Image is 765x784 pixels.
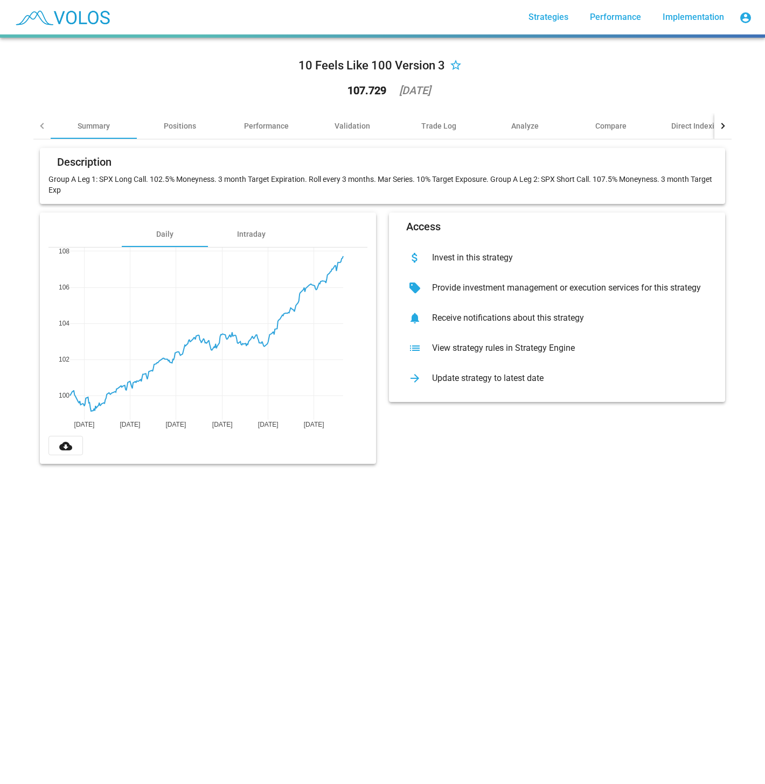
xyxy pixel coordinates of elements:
div: 107.729 [347,85,386,96]
img: blue_transparent.png [9,4,115,31]
div: Invest in this strategy [423,252,708,263]
div: Provide investment management or execution services for this strategy [423,282,708,293]
div: Positions [164,121,196,131]
a: Implementation [654,8,733,27]
span: Performance [590,12,641,22]
a: Strategies [520,8,577,27]
div: [DATE] [399,85,430,96]
span: Implementation [663,12,724,22]
div: 10 Feels Like 100 Version 3 [298,57,445,74]
mat-icon: arrow_forward [406,370,423,387]
mat-card-title: Description [57,157,112,167]
mat-icon: cloud_download [59,440,72,453]
span: Strategies [528,12,568,22]
mat-icon: star_border [449,60,462,73]
summary: DescriptionGroup A Leg 1: SPX Long Call. 102.5% Moneyness. 3 month Target Expiration. Roll every ... [33,139,732,472]
div: Trade Log [421,121,456,131]
div: Update strategy to latest date [423,373,708,384]
button: View strategy rules in Strategy Engine [398,333,717,363]
mat-card-title: Access [406,221,441,232]
mat-icon: attach_money [406,249,423,266]
a: Performance [581,8,650,27]
mat-icon: account_circle [739,11,752,24]
div: Intraday [237,229,266,239]
div: Daily [156,229,173,239]
mat-icon: sell [406,279,423,296]
p: Group A Leg 1: SPX Long Call. 102.5% Moneyness. 3 month Target Expiration. Roll every 3 months. M... [48,174,717,195]
mat-icon: list [406,340,423,357]
div: View strategy rules in Strategy Engine [423,343,708,354]
div: Receive notifications about this strategy [423,313,708,323]
mat-icon: notifications [406,309,423,327]
button: Invest in this strategy [398,243,717,273]
div: Validation [335,121,370,131]
button: Update strategy to latest date [398,363,717,393]
div: Analyze [511,121,539,131]
div: Summary [78,121,110,131]
div: Direct Indexing [671,121,723,131]
div: Compare [595,121,627,131]
button: Receive notifications about this strategy [398,303,717,333]
button: Provide investment management or execution services for this strategy [398,273,717,303]
div: Performance [244,121,289,131]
